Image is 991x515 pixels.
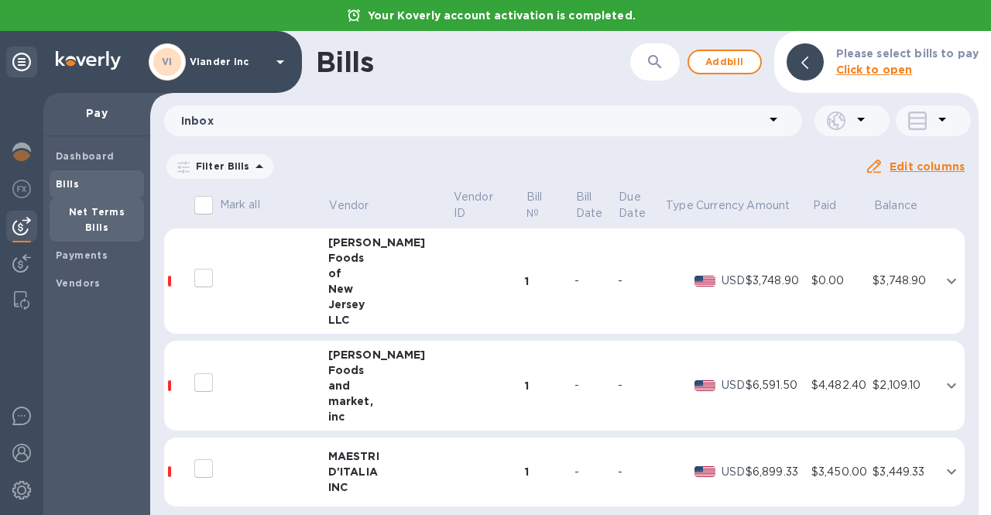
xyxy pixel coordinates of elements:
div: 1 [525,378,574,393]
div: $6,899.33 [746,464,811,480]
h1: Bills [316,46,373,78]
p: Viander inc [190,57,267,67]
p: Bill № [526,189,554,221]
div: $2,109.10 [873,377,938,393]
p: Pay [56,105,138,121]
div: $6,591.50 [746,377,811,393]
div: $4,482.40 [811,377,873,393]
span: Add bill [701,53,748,71]
div: New [328,281,453,297]
b: Net Terms Bills [69,206,125,233]
img: Foreign exchange [12,180,31,198]
div: LLC [328,312,453,328]
b: Bills [56,178,79,190]
div: [PERSON_NAME] [328,347,453,362]
div: - [574,273,617,289]
p: Amount [746,197,790,214]
p: Paid [813,197,837,214]
div: - [618,377,665,393]
p: Mark all [220,197,260,213]
b: VI [162,56,173,67]
p: Bill Date [576,189,616,221]
p: Type [666,197,694,214]
span: Balance [874,197,938,214]
p: USD [722,464,746,480]
div: $3,748.90 [873,273,938,289]
div: $3,450.00 [811,464,873,480]
button: Addbill [688,50,762,74]
div: - [618,464,665,480]
b: Click to open [836,64,913,76]
b: Please select bills to pay [836,47,979,60]
div: market, [328,393,453,409]
span: Vendor [329,197,389,214]
div: 1 [525,464,574,479]
u: Edit columns [890,160,965,173]
p: Balance [874,197,917,214]
div: Jersey [328,297,453,312]
div: $0.00 [811,273,873,289]
div: MAESTRI [328,448,453,464]
b: Dashboard [56,150,115,162]
div: Unpin categories [6,46,37,77]
span: Amount [746,197,810,214]
img: Logo [56,51,121,70]
div: of [328,266,453,281]
img: USD [694,380,715,391]
div: D'ITALIA [328,464,453,479]
div: and [328,378,453,393]
b: Vendors [56,277,101,289]
div: [PERSON_NAME] [328,235,453,250]
div: inc [328,409,453,424]
button: expand row [940,460,963,483]
p: Inbox [181,113,764,129]
span: Bill № [526,189,574,221]
p: Currency [696,197,744,214]
div: $3,748.90 [746,273,811,289]
p: Vendor ID [454,189,503,221]
img: USD [694,466,715,477]
p: USD [722,377,746,393]
div: - [574,464,617,480]
p: Filter Bills [190,160,250,173]
p: USD [722,273,746,289]
span: Paid [813,197,857,214]
b: Payments [56,249,108,261]
div: - [618,273,665,289]
button: expand row [940,270,963,293]
p: Due Date [619,189,663,221]
img: USD [694,276,715,287]
p: Vendor [329,197,369,214]
div: $3,449.33 [873,464,938,480]
p: Your Koverly account activation is completed. [360,8,643,23]
div: Foods [328,362,453,378]
div: INC [328,479,453,495]
div: Foods [328,250,453,266]
button: expand row [940,374,963,397]
div: 1 [525,273,574,289]
div: - [574,377,617,393]
span: Vendor ID [454,189,523,221]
